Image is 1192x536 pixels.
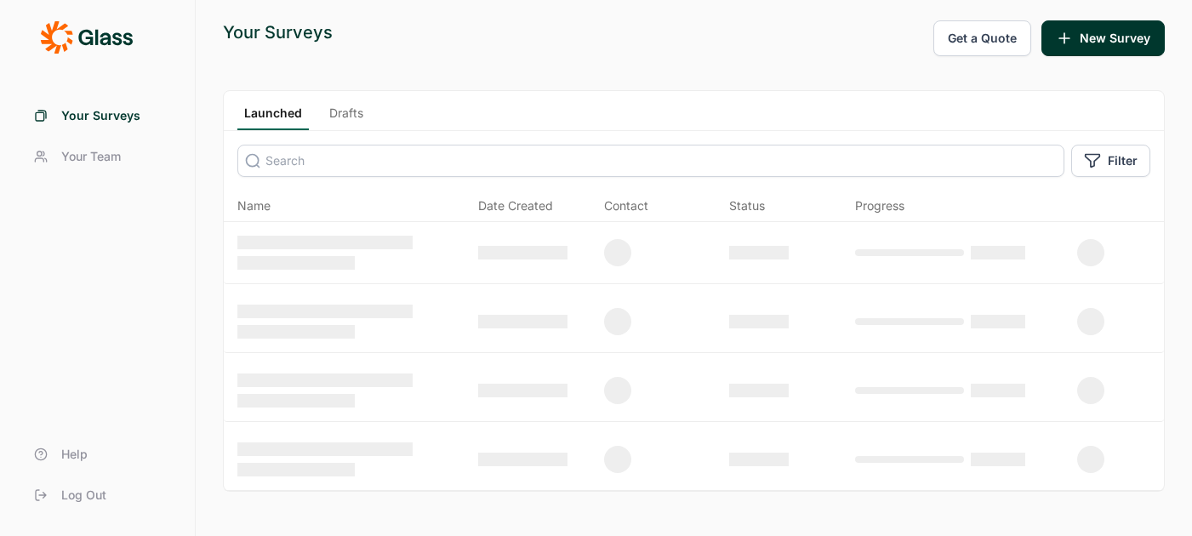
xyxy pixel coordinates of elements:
span: Filter [1108,152,1138,169]
span: Date Created [478,197,553,214]
input: Search [237,145,1064,177]
button: Get a Quote [933,20,1031,56]
span: Log Out [61,487,106,504]
a: Drafts [322,105,370,130]
a: Launched [237,105,309,130]
div: Your Surveys [223,20,333,44]
div: Status [729,197,765,214]
div: Contact [604,197,648,214]
span: Name [237,197,271,214]
span: Your Team [61,148,121,165]
button: New Survey [1041,20,1165,56]
span: Your Surveys [61,107,140,124]
div: Progress [855,197,904,214]
span: Help [61,446,88,463]
button: Filter [1071,145,1150,177]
